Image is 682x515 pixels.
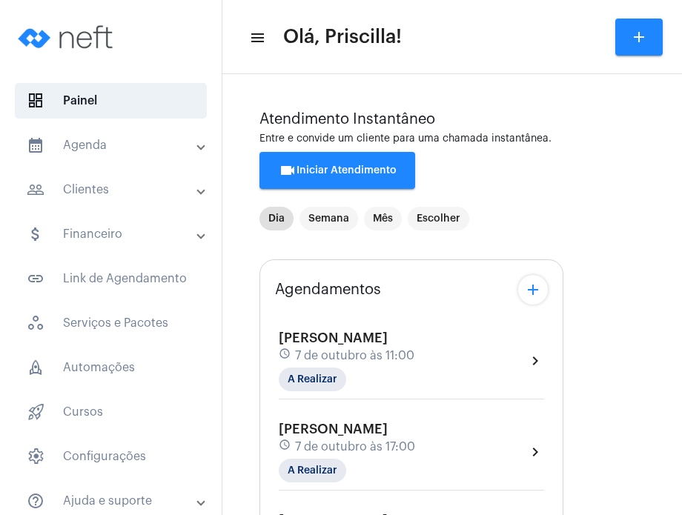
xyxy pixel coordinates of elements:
[27,270,44,288] mat-icon: sidenav icon
[526,443,544,461] mat-icon: chevron_right
[27,225,198,243] mat-panel-title: Financeiro
[15,394,207,430] span: Cursos
[279,162,297,179] mat-icon: videocam
[9,216,222,252] mat-expansion-panel-header: sidenav iconFinanceiro
[27,181,44,199] mat-icon: sidenav icon
[27,225,44,243] mat-icon: sidenav icon
[259,152,415,189] button: Iniciar Atendimento
[15,350,207,385] span: Automações
[279,368,346,391] mat-chip: A Realizar
[526,352,544,370] mat-icon: chevron_right
[27,403,44,421] span: sidenav icon
[27,181,198,199] mat-panel-title: Clientes
[259,133,645,144] div: Entre e convide um cliente para uma chamada instantânea.
[259,111,645,127] div: Atendimento Instantâneo
[279,165,397,176] span: Iniciar Atendimento
[295,440,415,453] span: 7 de outubro às 17:00
[259,207,294,230] mat-chip: Dia
[15,305,207,341] span: Serviços e Pacotes
[249,29,264,47] mat-icon: sidenav icon
[283,25,402,49] span: Olá, Priscilla!
[27,359,44,376] span: sidenav icon
[15,439,207,474] span: Configurações
[295,349,414,362] span: 7 de outubro às 11:00
[27,136,198,154] mat-panel-title: Agenda
[15,83,207,119] span: Painel
[27,92,44,110] span: sidenav icon
[364,207,402,230] mat-chip: Mês
[27,492,198,510] mat-panel-title: Ajuda e suporte
[279,348,292,364] mat-icon: schedule
[275,282,381,298] span: Agendamentos
[27,492,44,510] mat-icon: sidenav icon
[299,207,358,230] mat-chip: Semana
[12,7,123,67] img: logo-neft-novo-2.png
[9,127,222,163] mat-expansion-panel-header: sidenav iconAgenda
[27,314,44,332] span: sidenav icon
[630,28,648,46] mat-icon: add
[279,422,388,436] span: [PERSON_NAME]
[27,136,44,154] mat-icon: sidenav icon
[9,172,222,207] mat-expansion-panel-header: sidenav iconClientes
[15,261,207,296] span: Link de Agendamento
[279,459,346,482] mat-chip: A Realizar
[408,207,469,230] mat-chip: Escolher
[279,331,388,345] span: [PERSON_NAME]
[27,448,44,465] span: sidenav icon
[279,439,292,455] mat-icon: schedule
[524,281,542,299] mat-icon: add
